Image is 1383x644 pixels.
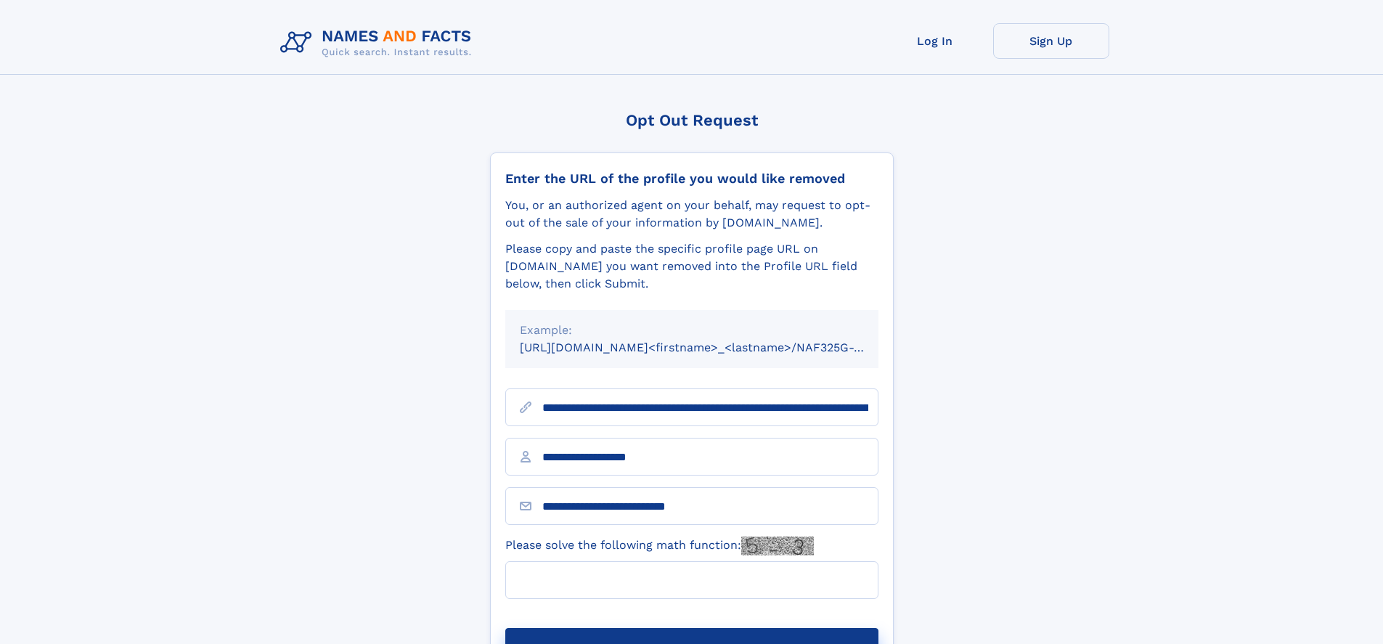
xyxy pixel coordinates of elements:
div: Example: [520,322,864,339]
div: Enter the URL of the profile you would like removed [505,171,878,187]
img: Logo Names and Facts [274,23,484,62]
a: Sign Up [993,23,1109,59]
div: You, or an authorized agent on your behalf, may request to opt-out of the sale of your informatio... [505,197,878,232]
div: Please copy and paste the specific profile page URL on [DOMAIN_NAME] you want removed into the Pr... [505,240,878,293]
div: Opt Out Request [490,111,894,129]
a: Log In [877,23,993,59]
small: [URL][DOMAIN_NAME]<firstname>_<lastname>/NAF325G-xxxxxxxx [520,341,906,354]
label: Please solve the following math function: [505,537,814,555]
